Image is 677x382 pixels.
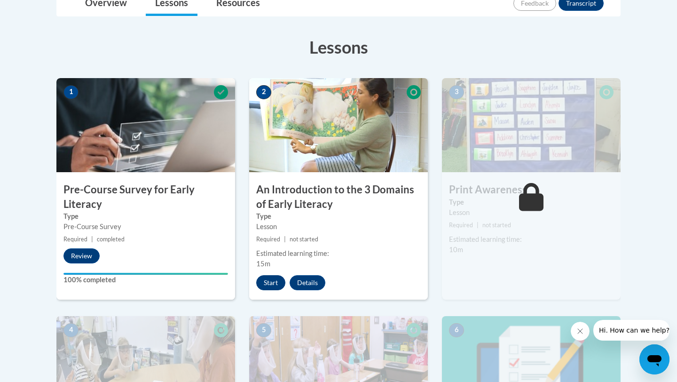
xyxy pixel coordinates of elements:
span: | [284,236,286,243]
span: not started [482,222,511,229]
iframe: Close message [571,322,590,341]
img: Course Image [56,78,235,172]
span: 2 [256,85,271,99]
h3: Print Awareness [442,183,621,197]
span: Required [449,222,473,229]
span: 3 [449,85,464,99]
button: Review [63,248,100,263]
span: not started [290,236,318,243]
button: Start [256,275,285,290]
div: Your progress [63,273,228,275]
span: Required [256,236,280,243]
span: | [477,222,479,229]
img: Course Image [442,78,621,172]
button: Details [290,275,325,290]
iframe: Button to launch messaging window [639,344,669,374]
img: Course Image [249,78,428,172]
h3: An Introduction to the 3 Domains of Early Literacy [249,183,428,212]
span: 5 [256,323,271,337]
span: 10m [449,246,463,254]
div: Estimated learning time: [256,248,421,259]
span: 15m [256,260,270,268]
span: completed [97,236,125,243]
span: 6 [449,323,464,337]
span: 4 [63,323,79,337]
label: Type [256,211,421,222]
h3: Pre-Course Survey for Early Literacy [56,183,235,212]
div: Pre-Course Survey [63,222,228,232]
div: Estimated learning time: [449,234,614,245]
div: Lesson [256,222,421,232]
span: 1 [63,85,79,99]
span: Required [63,236,87,243]
label: 100% completed [63,275,228,285]
div: Lesson [449,207,614,218]
h3: Lessons [56,35,621,59]
label: Type [449,197,614,207]
span: | [91,236,93,243]
iframe: Message from company [593,320,669,341]
label: Type [63,211,228,222]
